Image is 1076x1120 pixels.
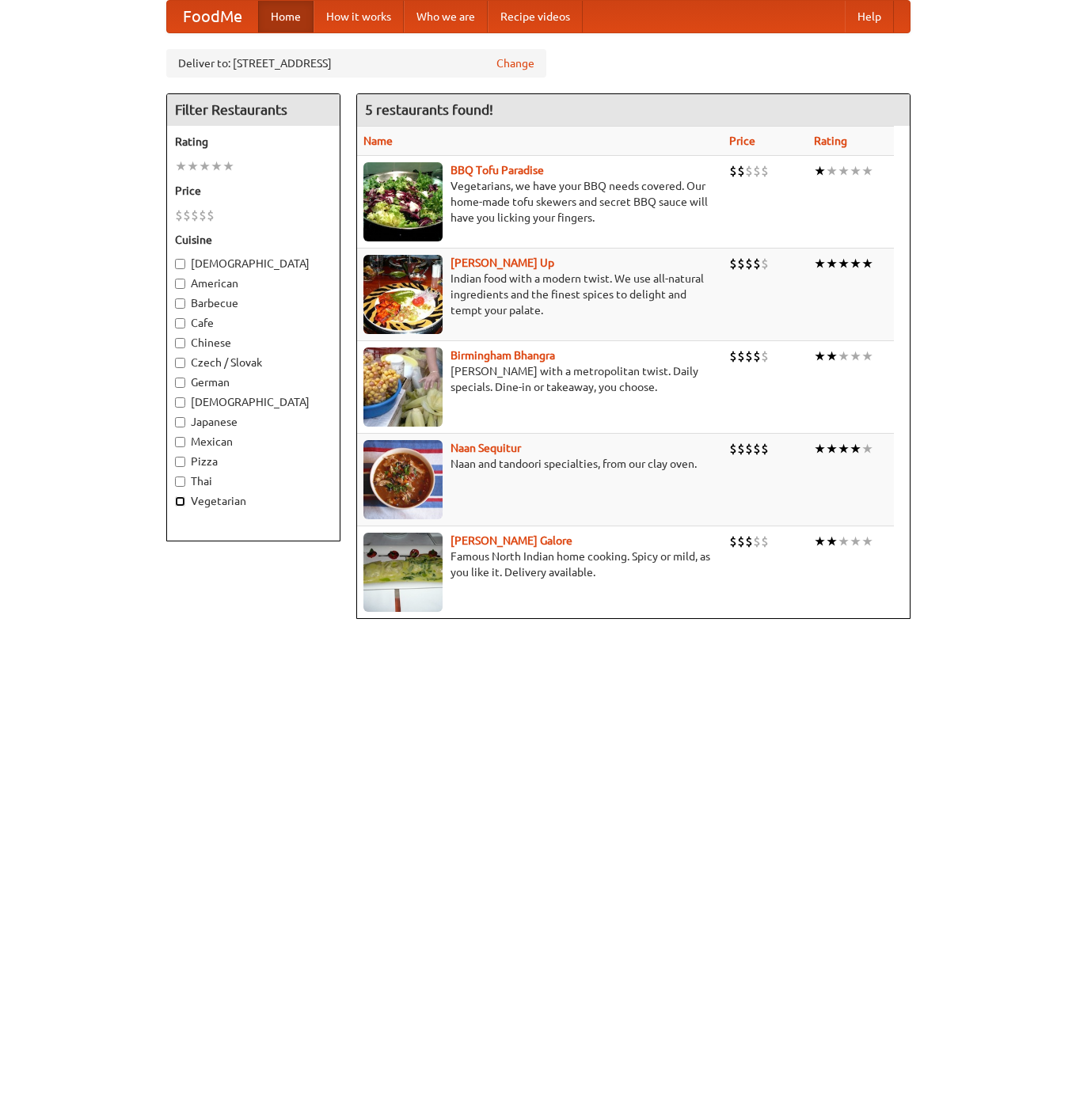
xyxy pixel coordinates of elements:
a: BBQ Tofu Paradise [451,164,544,177]
label: Thai [175,473,332,489]
li: $ [729,533,737,550]
li: ★ [838,440,850,457]
li: ★ [199,158,211,175]
li: ★ [861,440,873,457]
li: $ [753,440,761,457]
li: $ [753,347,761,365]
img: curryup.jpg [363,255,443,334]
input: Czech / Slovak [175,358,185,368]
a: Naan Sequitur [451,442,521,454]
input: Pizza [175,457,185,467]
label: Cafe [175,315,332,331]
input: Thai [175,476,185,487]
label: Pizza [175,454,332,469]
li: ★ [814,162,826,180]
li: ★ [814,347,826,365]
li: $ [199,207,207,224]
li: ★ [850,255,861,272]
li: ★ [814,440,826,457]
li: ★ [826,347,838,365]
li: $ [729,162,737,180]
label: Vegetarian [175,493,332,509]
input: [DEMOGRAPHIC_DATA] [175,259,185,269]
li: $ [761,162,769,180]
li: $ [745,440,753,457]
li: ★ [222,158,234,175]
img: bhangra.jpg [363,347,443,427]
img: naansequitur.jpg [363,440,443,519]
input: American [175,279,185,289]
a: Rating [814,135,847,147]
a: How it works [314,1,404,32]
li: $ [753,255,761,272]
label: Japanese [175,414,332,430]
li: $ [737,440,745,457]
li: ★ [861,347,873,365]
li: ★ [175,158,187,175]
label: Chinese [175,335,332,351]
label: American [175,275,332,291]
label: Czech / Slovak [175,355,332,370]
h5: Cuisine [175,232,332,248]
li: $ [729,347,737,365]
li: $ [761,440,769,457]
a: FoodMe [167,1,258,32]
li: ★ [187,158,199,175]
li: $ [737,162,745,180]
a: Birmingham Bhangra [451,349,555,362]
label: [DEMOGRAPHIC_DATA] [175,394,332,410]
input: Barbecue [175,298,185,309]
li: $ [737,533,745,550]
li: ★ [838,255,850,272]
li: ★ [850,533,861,550]
a: Who we are [404,1,488,32]
p: [PERSON_NAME] with a metropolitan twist. Daily specials. Dine-in or takeaway, you choose. [363,363,717,395]
input: Chinese [175,338,185,348]
li: ★ [826,533,838,550]
ng-pluralize: 5 restaurants found! [365,102,493,117]
input: Japanese [175,417,185,427]
input: Cafe [175,318,185,328]
input: [DEMOGRAPHIC_DATA] [175,397,185,408]
li: $ [183,207,191,224]
li: ★ [850,162,861,180]
li: $ [729,255,737,272]
a: Name [363,135,393,147]
a: Price [729,135,755,147]
li: ★ [861,162,873,180]
h5: Price [175,183,332,199]
li: $ [729,440,737,457]
li: $ [207,207,215,224]
li: $ [761,255,769,272]
div: Deliver to: [STREET_ADDRESS] [166,49,546,78]
p: Famous North Indian home cooking. Spicy or mild, as you like it. Delivery available. [363,549,717,580]
li: ★ [814,533,826,550]
li: $ [737,255,745,272]
li: $ [745,533,753,550]
li: ★ [211,158,222,175]
label: German [175,374,332,390]
li: $ [175,207,183,224]
input: Vegetarian [175,496,185,507]
a: [PERSON_NAME] Up [451,256,554,269]
a: Change [496,55,534,71]
p: Indian food with a modern twist. We use all-natural ingredients and the finest spices to delight ... [363,271,717,318]
a: [PERSON_NAME] Galore [451,534,572,547]
li: $ [761,533,769,550]
li: $ [753,162,761,180]
li: ★ [838,347,850,365]
li: $ [745,255,753,272]
li: $ [753,533,761,550]
input: German [175,378,185,388]
h4: Filter Restaurants [167,94,340,126]
input: Mexican [175,437,185,447]
a: Recipe videos [488,1,583,32]
p: Naan and tandoori specialties, from our clay oven. [363,456,717,472]
li: ★ [861,255,873,272]
a: Home [258,1,314,32]
img: tofuparadise.jpg [363,162,443,241]
img: currygalore.jpg [363,533,443,612]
